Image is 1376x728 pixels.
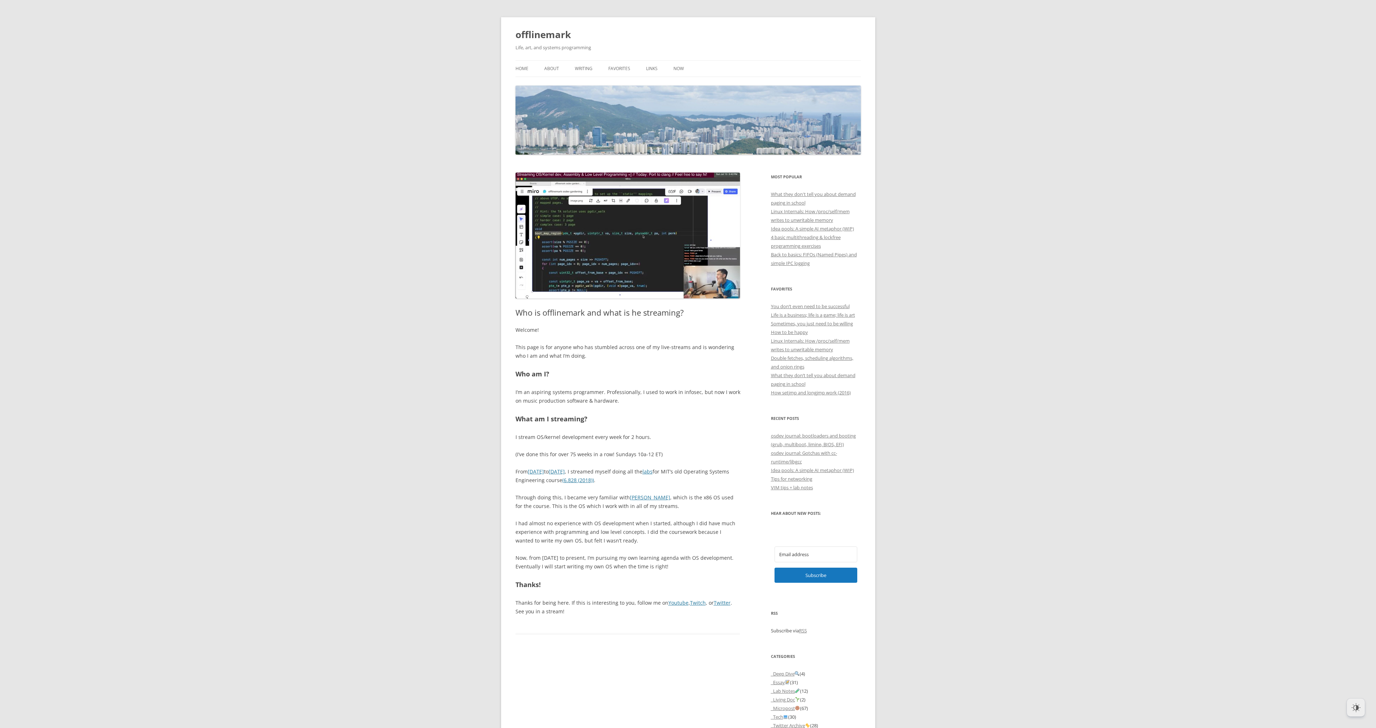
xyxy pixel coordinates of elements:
a: Home [516,61,528,77]
li: (4) [771,669,861,678]
p: I’m an aspiring systems programmer. Professionally, I used to work in infosec, but now I work on ... [516,388,740,405]
a: [PERSON_NAME] [630,494,670,501]
li: (2) [771,695,861,704]
img: 🔍 [795,671,799,676]
a: Life is a business; life is a game; life is art [771,312,855,318]
img: offlinemark [516,86,861,155]
p: (I’ve done this for over 75 weeks in a row! Sundays 10a-12 ET) [516,450,740,459]
h3: Categories [771,652,861,661]
h3: Hear about new posts: [771,509,861,518]
h2: Life, art, and systems programming [516,43,861,52]
p: Now, from [DATE] to present, I’m pursuing my own learning agenda with OS development. Eventually ... [516,554,740,571]
a: _Living Doc [771,696,800,703]
a: _Tech [771,714,789,720]
a: What they don’t tell you about demand paging in school [771,372,855,387]
p: Welcome! [516,326,740,334]
a: Linux Internals: How /proc/self/mem writes to unwritable memory [771,338,850,353]
a: [DATE] [549,468,565,475]
a: About [544,61,559,77]
a: Tips for networking [771,476,812,482]
h2: Thanks! [516,580,740,590]
input: Email address [775,546,857,562]
p: Thanks for being here. If this is interesting to you, follow me on , , or . See you in a stream! [516,599,740,616]
img: 🌱 [795,697,800,702]
a: Back to basics: FIFOs (Named Pipes) and simple IPC logging [771,251,857,266]
li: (30) [771,713,861,721]
a: VIM tips + lab notes [771,484,813,491]
a: [DATE] [528,468,544,475]
a: _Essay [771,679,790,686]
p: Through doing this, I became very familiar with , which is the x86 OS used for the course. This i... [516,493,740,510]
a: How setjmp and longjmp work (2016) [771,389,851,396]
p: I had almost no experience with OS development when I started, although I did have much experienc... [516,519,740,545]
a: How to be happy [771,329,808,335]
a: osdev journal: Gotchas with cc-runtime/libgcc [771,450,837,465]
a: Sometimes, you just need to be willing [771,320,853,327]
img: 💻 [783,714,788,719]
h2: What am I streaming? [516,414,740,424]
h3: Favorites [771,285,861,293]
a: Youtube [668,599,689,606]
img: 🐤 [805,723,810,728]
a: Now [673,61,684,77]
a: Idea pools: A simple AI metaphor (WIP) [771,467,854,473]
a: Double fetches, scheduling algorithms, and onion rings [771,355,853,370]
li: (31) [771,678,861,687]
a: Links [646,61,658,77]
img: 📝 [785,680,790,684]
a: You don’t even need to be successful [771,303,850,310]
p: From to , I streamed myself doing all the for MIT’s old Operating Systems Engineering course . [516,467,740,485]
img: 🍪 [795,706,800,710]
a: 4 basic multithreading & lockfree programming exercises [771,234,841,249]
a: _Deep Dive [771,670,800,677]
li: (67) [771,704,861,713]
a: osdev journal: bootloaders and booting (grub, multiboot, limine, BIOS, EFI) [771,432,856,448]
a: (6.828 (2018)) [562,477,594,484]
a: _Lab Notes [771,688,800,694]
a: Twitter [714,599,731,606]
p: I stream OS/kernel development every week for 2 hours. [516,433,740,441]
a: offlinemark [516,26,571,43]
a: _Micropost [771,705,800,711]
h3: RSS [771,609,861,618]
p: This page is for anyone who has stumbled across one of my live-streams and is wondering who I am ... [516,343,740,360]
img: 🧪 [795,688,800,693]
a: labs [642,468,653,475]
h3: Most Popular [771,173,861,181]
a: Twitch [690,599,706,606]
li: (12) [771,687,861,695]
h2: Who am I? [516,369,740,379]
button: Subscribe [775,568,857,583]
a: RSS [799,627,807,634]
h3: Recent Posts [771,414,861,423]
a: Linux Internals: How /proc/self/mem writes to unwritable memory [771,208,850,223]
a: Idea pools: A simple AI metaphor (WIP) [771,225,854,232]
a: Writing [575,61,592,77]
h1: Who is offlinemark and what is he streaming? [516,308,740,317]
p: Subscribe via [771,626,861,635]
a: What they don't tell you about demand paging in school [771,191,856,206]
a: Favorites [608,61,630,77]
